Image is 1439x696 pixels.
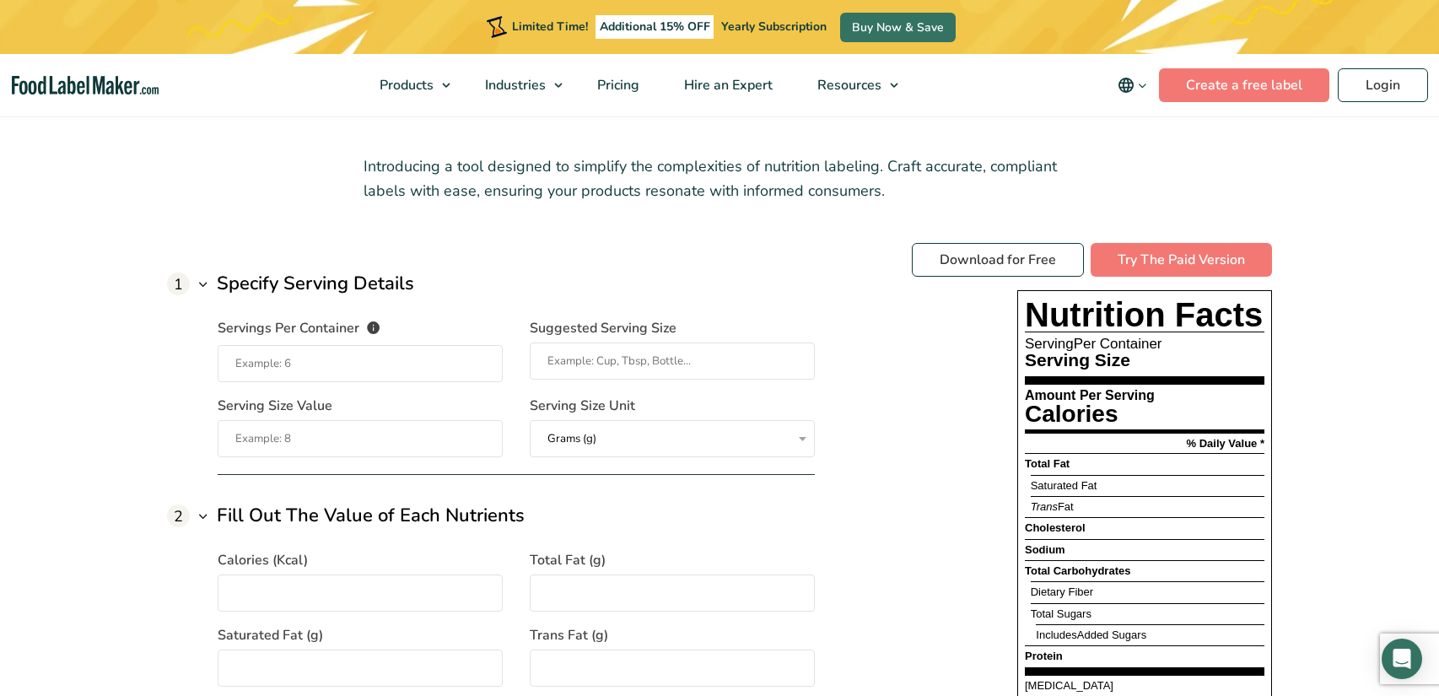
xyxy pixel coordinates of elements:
p: Per Container [1025,337,1264,351]
p: Nutrition Facts [1025,298,1264,332]
a: Products [358,54,459,116]
p: Total Sugars [1031,608,1091,620]
a: Pricing [575,54,658,116]
a: Create a free label [1159,68,1329,102]
input: Example: Cup, Tbsp, Bottle... [530,343,815,380]
span: Suggested Serving Size [530,318,676,338]
p: Serving Size [1025,351,1134,369]
span: Servings Per Container [218,318,359,341]
span: Trans [1031,500,1058,513]
h2: Free Nutrition Label Generator [167,74,1272,121]
p: Includes Added Sugars [1036,629,1146,641]
span: Saturated Fat (g) [218,625,323,645]
a: Hire an Expert [662,54,791,116]
p: [MEDICAL_DATA] [1025,680,1113,692]
span: Resources [812,76,883,94]
span: 1 [167,272,190,295]
p: % Daily Value * [1187,438,1265,449]
span: Total Fat (g) [530,550,606,570]
input: Example: 8 [218,420,503,457]
h3: Specify Serving Details [217,270,414,298]
p: Amount Per Serving [1025,389,1155,402]
a: Download for Free [912,243,1084,277]
a: Industries [463,54,571,116]
span: Industries [480,76,547,94]
p: Fat [1031,501,1074,513]
span: Additional 15% OFF [596,15,714,39]
p: Dietary Fiber [1031,586,1093,598]
a: Resources [795,54,907,116]
strong: Total Fat [1025,457,1070,470]
a: Try The Paid Version [1091,243,1272,277]
span: Serving Size Value [218,396,332,416]
span: Products [375,76,435,94]
span: Hire an Expert [679,76,774,94]
span: Limited Time! [512,19,588,35]
input: Example: 6 [218,345,503,382]
h3: Fill Out The Value of Each Nutrients [217,502,525,530]
span: Yearly Subscription [721,19,827,35]
span: Pricing [592,76,641,94]
strong: Protein [1025,650,1063,662]
p: Cholesterol [1025,522,1086,534]
p: Sodium [1025,544,1065,556]
p: Introducing a tool designed to simplify the complexities of nutrition labeling. Craft accurate, c... [364,154,1075,203]
span: Trans Fat (g) [530,625,608,645]
span: Serving [1025,336,1074,352]
p: Calories [1025,402,1155,426]
span: Saturated Fat [1031,479,1097,492]
div: Open Intercom Messenger [1382,639,1422,679]
span: Serving Size Unit [530,396,635,416]
span: Total Carbohydrates [1025,564,1130,577]
span: 2 [167,504,190,527]
a: Buy Now & Save [840,13,956,42]
span: Calories (Kcal) [218,550,308,570]
a: Login [1338,68,1428,102]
